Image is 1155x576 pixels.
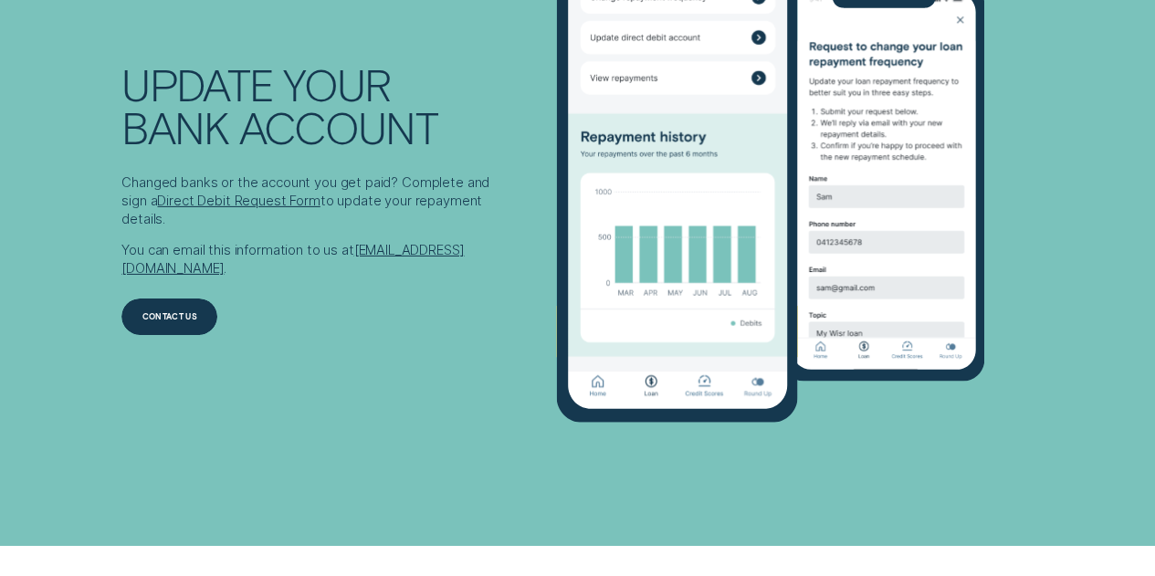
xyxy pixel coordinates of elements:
[121,62,493,149] h2: UPDATE YOUR BANK ACCOUNT
[121,298,493,335] a: Contact us
[121,173,493,228] p: Changed banks or the account you get paid? Complete and sign a to update your repayment details.
[121,242,464,277] a: [EMAIL_ADDRESS][DOMAIN_NAME]
[121,241,493,278] p: You can email this information to us at .
[157,193,320,209] a: Direct Debit Request Form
